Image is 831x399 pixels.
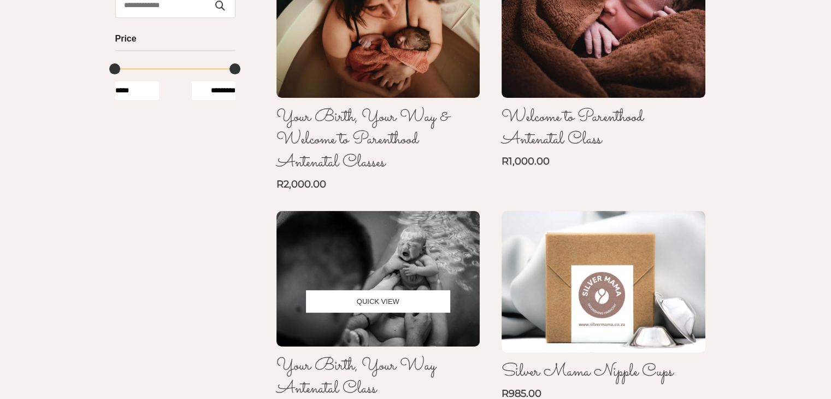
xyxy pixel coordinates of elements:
[306,290,450,313] a: Quick View
[115,26,235,59] h3: Price
[502,359,673,385] a: Silver Mama Nipple Cups
[502,104,644,153] a: Welcome to Parenthood Antenatal Class
[276,178,326,190] a: R2,000.00
[502,155,550,167] a: R1,000.00
[276,104,449,175] a: Your Birth, Your Way & Welcome to Parenthood Antenatal Classes
[502,211,705,353] img: Silver Mama Nipple Cups
[276,211,480,347] img: Your Birth, Your Way Antenatal Class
